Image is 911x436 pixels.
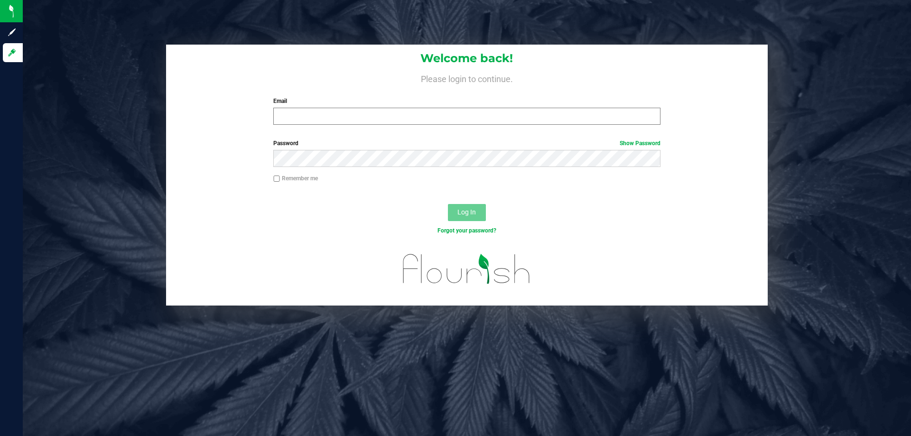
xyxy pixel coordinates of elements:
[457,208,476,216] span: Log In
[7,48,17,57] inline-svg: Log in
[391,245,542,293] img: flourish_logo.svg
[620,140,660,147] a: Show Password
[437,227,496,234] a: Forgot your password?
[273,97,660,105] label: Email
[273,174,318,183] label: Remember me
[166,52,768,65] h1: Welcome back!
[273,140,298,147] span: Password
[273,176,280,182] input: Remember me
[448,204,486,221] button: Log In
[7,28,17,37] inline-svg: Sign up
[166,72,768,83] h4: Please login to continue.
